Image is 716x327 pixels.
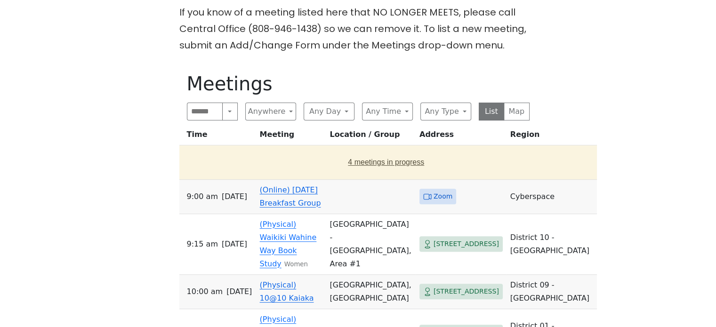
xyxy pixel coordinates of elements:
a: (Physical) 10@10 Kaiaka [260,280,314,303]
th: Time [179,128,256,145]
button: Map [504,103,530,120]
button: Search [222,103,237,120]
th: Address [416,128,507,145]
a: (Physical) Waikiki Wahine Way Book Study [260,220,317,268]
span: 9:00 AM [187,190,218,203]
span: [DATE] [222,190,247,203]
span: 9:15 AM [187,238,218,251]
td: District 10 - [GEOGRAPHIC_DATA] [507,214,597,275]
th: Region [507,128,597,145]
span: [DATE] [226,285,252,298]
button: Anywhere [245,103,296,120]
th: Meeting [256,128,326,145]
td: [GEOGRAPHIC_DATA] - [GEOGRAPHIC_DATA], Area #1 [326,214,415,275]
button: List [479,103,505,120]
td: Cyberspace [507,180,597,214]
td: District 09 - [GEOGRAPHIC_DATA] [507,275,597,309]
span: Zoom [434,191,452,202]
a: (Online) [DATE] Breakfast Group [260,185,321,207]
input: Search [187,103,223,120]
th: Location / Group [326,128,415,145]
button: Any Type [420,103,471,120]
button: 4 meetings in progress [183,149,589,175]
span: [STREET_ADDRESS] [434,238,499,250]
td: [GEOGRAPHIC_DATA], [GEOGRAPHIC_DATA] [326,275,415,309]
span: 10:00 AM [187,285,223,298]
span: [DATE] [222,238,247,251]
span: [STREET_ADDRESS] [434,286,499,297]
button: Any Time [362,103,413,120]
small: Women [284,261,308,268]
button: Any Day [304,103,354,120]
p: If you know of a meeting listed here that NO LONGER MEETS, please call Central Office (808-946-14... [179,4,537,54]
h1: Meetings [187,72,530,95]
